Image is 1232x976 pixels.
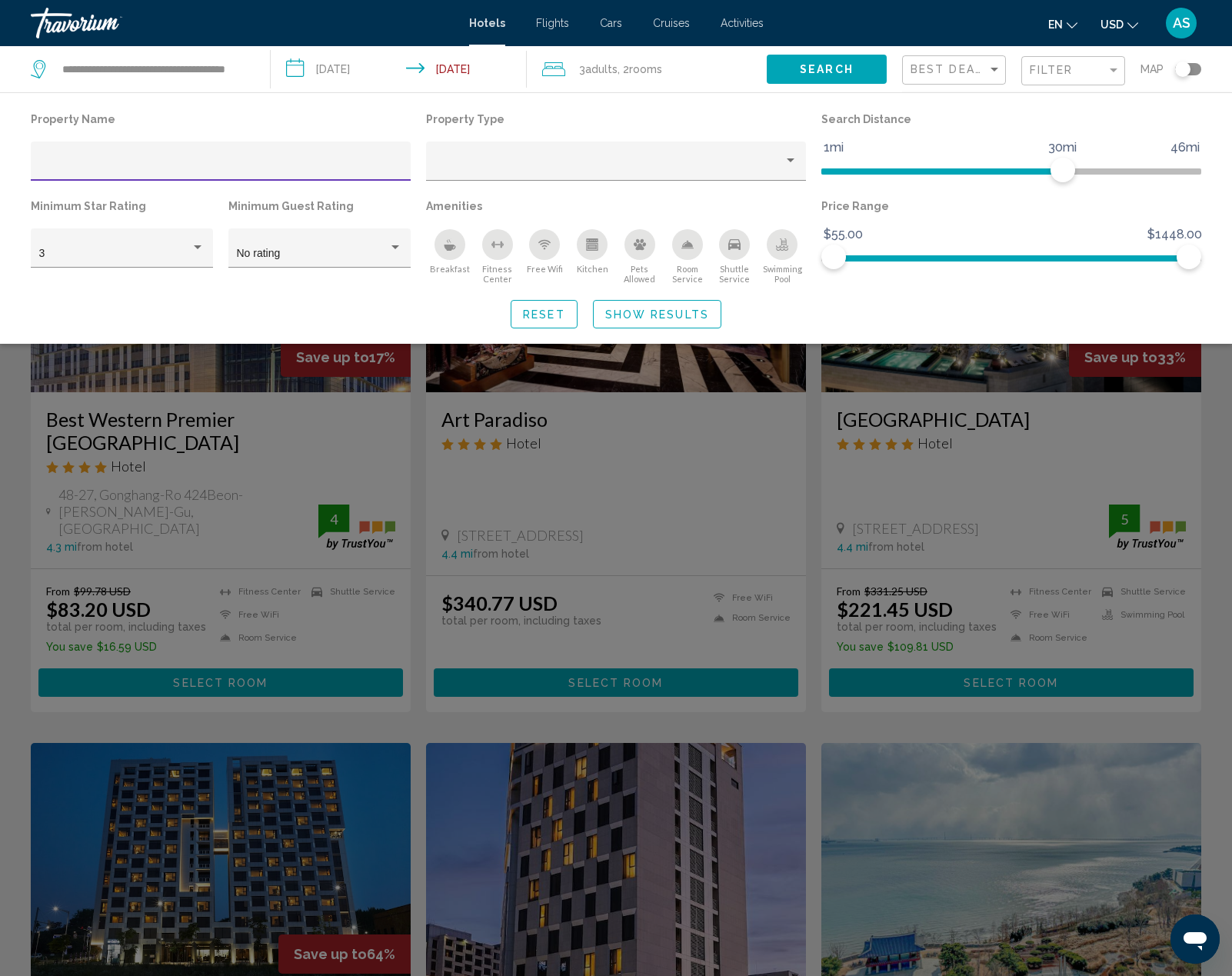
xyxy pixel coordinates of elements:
p: Search Distance [821,108,1201,130]
span: , 2 [618,58,662,80]
p: Property Name [31,108,411,130]
a: Travorium [31,8,454,38]
mat-select: Sort by [911,64,1001,77]
button: Change language [1048,13,1077,35]
span: 3 [39,247,45,259]
a: Hotels [469,17,505,29]
span: 3 [579,58,618,80]
span: 46mi [1168,136,1202,159]
span: Free Wifi [527,264,563,274]
button: Change currency [1100,13,1138,35]
iframe: Кнопка запуска окна обмена сообщениями [1170,914,1220,964]
button: User Menu [1161,7,1201,39]
a: Cars [600,17,622,29]
span: USD [1100,18,1124,31]
button: Travelers: 3 adults, 0 children [527,46,767,92]
p: Minimum Guest Rating [228,195,411,217]
button: Kitchen [568,228,616,285]
button: Search [767,55,887,83]
span: Breakfast [430,264,470,274]
span: $55.00 [821,223,865,246]
span: Fitness Center [474,264,521,284]
p: Amenities [426,195,806,217]
button: Show Results [593,300,721,328]
button: Swimming Pool [758,228,806,285]
p: Price Range [821,195,1201,217]
span: Map [1140,58,1164,80]
span: Swimming Pool [758,264,806,284]
span: Show Results [605,308,709,321]
span: No rating [236,247,280,259]
button: Free Wifi [521,228,568,285]
button: Pets Allowed [616,228,664,285]
button: Toggle map [1164,62,1201,76]
p: Minimum Star Rating [31,195,213,217]
button: Reset [511,300,578,328]
p: Property Type [426,108,806,130]
mat-select: Property type [434,161,797,173]
span: rooms [629,63,662,75]
span: Best Deals [911,63,991,75]
span: Kitchen [577,264,608,274]
button: Breakfast [426,228,474,285]
span: AS [1173,15,1190,31]
span: 1mi [821,136,846,159]
a: Cruises [653,17,690,29]
a: Flights [536,17,569,29]
span: $1448.00 [1145,223,1204,246]
span: Adults [585,63,618,75]
button: Room Service [664,228,711,285]
span: en [1048,18,1063,31]
span: Room Service [664,264,711,284]
a: Activities [721,17,764,29]
button: Check-in date: Sep 18, 2025 Check-out date: Sep 19, 2025 [271,46,526,92]
span: Filter [1030,64,1074,76]
button: Fitness Center [474,228,521,285]
button: Shuttle Service [711,228,758,285]
span: Shuttle Service [711,264,758,284]
div: Hotel Filters [23,108,1209,285]
button: Filter [1021,55,1125,87]
span: Reset [523,308,565,321]
span: Search [800,64,854,76]
span: Pets Allowed [616,264,664,284]
span: 30mi [1046,136,1079,159]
